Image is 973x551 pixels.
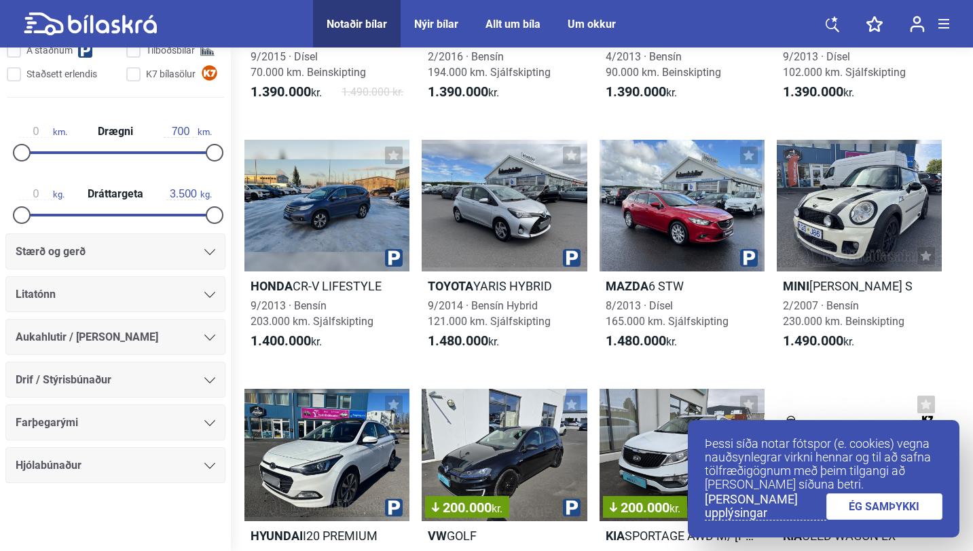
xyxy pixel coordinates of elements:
a: ÉG SAMÞYKKI [826,493,943,520]
span: K7 bílasölur [146,67,196,81]
span: 9/2013 · Bensín 203.000 km. Sjálfskipting [251,299,373,328]
h2: GOLF [422,528,587,544]
span: 9/2013 · Dísel 102.000 km. Sjálfskipting [783,50,906,79]
span: Hjólabúnaður [16,456,81,475]
img: parking.png [740,249,758,267]
h2: CR-V LIFESTYLE [244,278,409,294]
span: 4/2013 · Bensín 90.000 km. Beinskipting [606,50,721,79]
span: kr. [251,333,322,349]
b: Kia [606,529,625,543]
b: 1.400.000 [251,332,311,349]
img: user-login.svg [910,16,925,33]
span: 200.000 [432,501,502,514]
b: 1.390.000 [428,83,488,100]
b: 1.480.000 [606,332,666,349]
a: Mazda6 STW8/2013 · Dísel165.000 km. Sjálfskipting1.480.000kr. [600,140,765,362]
span: Stærð og gerð [16,242,86,261]
h2: I20 PREMIUM [244,528,409,544]
span: kg. [19,188,65,200]
a: Mini[PERSON_NAME] S2/2007 · Bensín230.000 km. Beinskipting1.490.000kr. [777,140,942,362]
a: Nýir bílar [414,18,458,31]
p: Þessi síða notar fótspor (e. cookies) vegna nauðsynlegrar virkni hennar og til að safna tölfræðig... [705,437,942,491]
span: Staðsett erlendis [26,67,97,81]
span: 9/2015 · Dísel 70.000 km. Beinskipting [251,50,366,79]
span: kr. [428,84,499,100]
b: Toyota [428,279,473,293]
b: 1.390.000 [606,83,666,100]
a: Um okkur [568,18,616,31]
b: 1.390.000 [251,83,311,100]
span: 2/2016 · Bensín 194.000 km. Sjálfskipting [428,50,551,79]
span: kg. [166,188,212,200]
b: 1.390.000 [783,83,843,100]
img: parking.png [385,499,403,516]
img: parking.png [563,249,581,267]
img: parking.png [563,499,581,516]
span: kr. [251,84,322,100]
a: [PERSON_NAME] upplýsingar [705,493,826,520]
span: km. [164,126,212,138]
b: Honda [251,279,293,293]
b: Kia [783,529,802,543]
h2: SPORTAGE AWD M/ [PERSON_NAME] [600,528,765,544]
b: Mazda [606,279,648,293]
b: Mini [783,279,809,293]
span: km. [19,126,67,138]
span: 200.000 [610,501,680,514]
h2: [PERSON_NAME] S [777,278,942,294]
b: 1.490.000 [783,332,843,349]
span: kr. [606,84,677,100]
span: kr. [783,333,854,349]
h2: YARIS HYBRID [422,278,587,294]
h2: 6 STW [600,278,765,294]
span: 2/2007 · Bensín 230.000 km. Beinskipting [783,299,904,328]
b: Hyundai [251,529,303,543]
span: kr. [783,84,854,100]
a: Allt um bíla [485,18,540,31]
span: Dráttargeta [84,189,147,199]
span: Drif / Stýrisbúnaður [16,370,111,389]
span: kr. [492,502,502,515]
a: Notaðir bílar [327,18,387,31]
a: ToyotaYARIS HYBRID9/2014 · Bensín Hybrid121.000 km. Sjálfskipting1.480.000kr. [422,140,587,362]
b: VW [428,529,447,543]
span: 9/2014 · Bensín Hybrid 121.000 km. Sjálfskipting [428,299,551,328]
span: 8/2013 · Dísel 165.000 km. Sjálfskipting [606,299,729,328]
span: 1.490.000 kr. [342,84,403,100]
span: kr. [428,333,499,349]
b: 1.480.000 [428,332,488,349]
span: kr. [606,333,677,349]
span: kr. [669,502,680,515]
span: Aukahlutir / [PERSON_NAME] [16,328,158,347]
img: parking.png [385,249,403,267]
a: HondaCR-V LIFESTYLE9/2013 · Bensín203.000 km. Sjálfskipting1.400.000kr. [244,140,409,362]
span: Drægni [94,126,136,137]
span: Litatónn [16,285,56,304]
span: Farþegarými [16,413,78,432]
